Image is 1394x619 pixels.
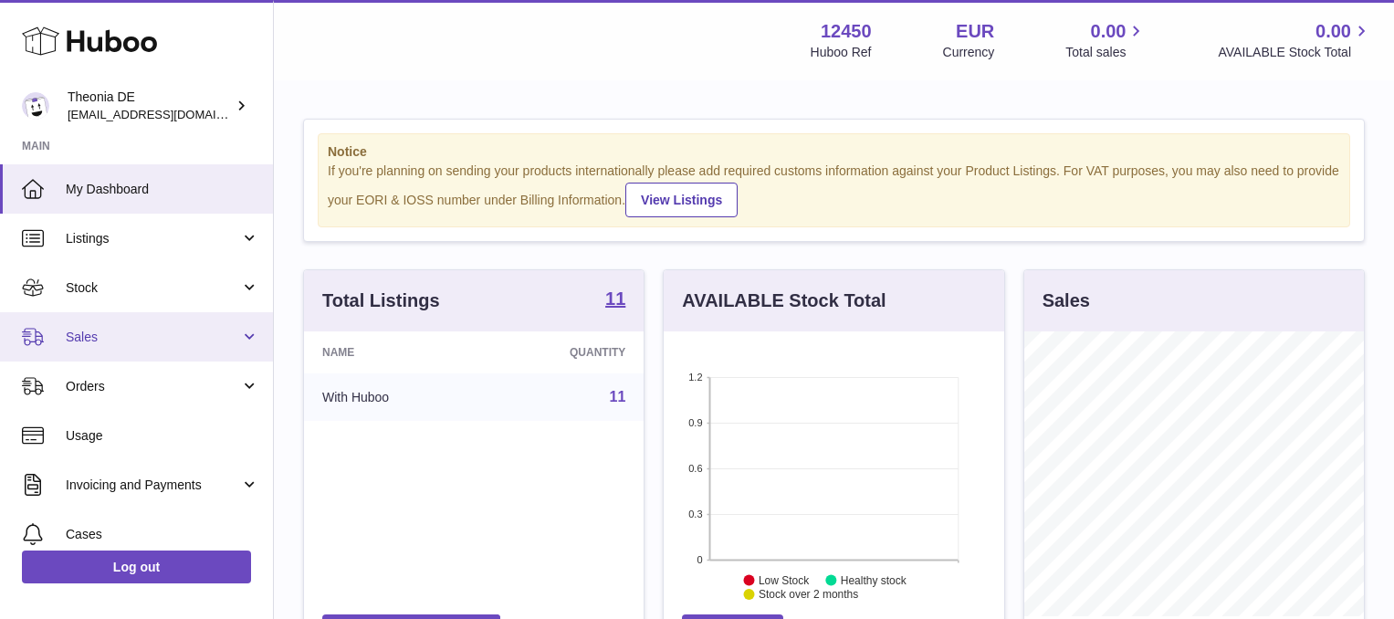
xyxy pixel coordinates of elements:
[22,92,49,120] img: info-de@theonia.com
[689,463,703,474] text: 0.6
[689,372,703,383] text: 1.2
[1315,19,1351,44] span: 0.00
[1218,19,1372,61] a: 0.00 AVAILABLE Stock Total
[304,373,483,421] td: With Huboo
[821,19,872,44] strong: 12450
[697,554,703,565] text: 0
[1065,19,1147,61] a: 0.00 Total sales
[483,331,644,373] th: Quantity
[66,427,259,445] span: Usage
[22,551,251,583] a: Log out
[68,89,232,123] div: Theonia DE
[759,573,810,586] text: Low Stock
[66,477,240,494] span: Invoicing and Payments
[68,107,268,121] span: [EMAIL_ADDRESS][DOMAIN_NAME]
[304,331,483,373] th: Name
[759,588,858,601] text: Stock over 2 months
[328,143,1340,161] strong: Notice
[682,289,886,313] h3: AVAILABLE Stock Total
[956,19,994,44] strong: EUR
[625,183,738,217] a: View Listings
[811,44,872,61] div: Huboo Ref
[66,378,240,395] span: Orders
[66,329,240,346] span: Sales
[610,389,626,404] a: 11
[841,573,907,586] text: Healthy stock
[689,509,703,519] text: 0.3
[66,181,259,198] span: My Dashboard
[605,289,625,308] strong: 11
[66,230,240,247] span: Listings
[328,163,1340,217] div: If you're planning on sending your products internationally please add required customs informati...
[943,44,995,61] div: Currency
[322,289,440,313] h3: Total Listings
[1218,44,1372,61] span: AVAILABLE Stock Total
[66,279,240,297] span: Stock
[605,289,625,311] a: 11
[1091,19,1127,44] span: 0.00
[1065,44,1147,61] span: Total sales
[66,526,259,543] span: Cases
[689,417,703,428] text: 0.9
[1043,289,1090,313] h3: Sales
